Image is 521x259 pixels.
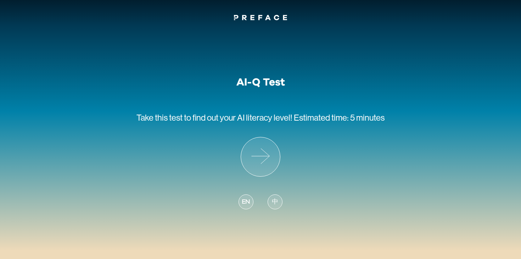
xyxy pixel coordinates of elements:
[236,76,285,89] h1: AI-Q Test
[294,113,385,122] span: Estimated time: 5 minutes
[192,113,292,122] span: find out your AI literacy level!
[136,113,191,122] span: Take this test to
[242,197,250,207] span: EN
[272,197,278,207] span: 中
